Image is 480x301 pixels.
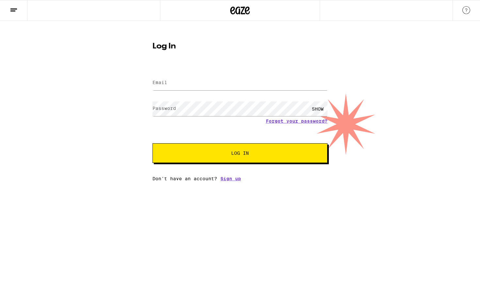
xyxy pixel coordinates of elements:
div: Don't have an account? [152,176,328,181]
a: Forgot your password? [266,118,328,124]
a: Sign up [220,176,241,181]
button: Log In [152,143,328,163]
div: SHOW [308,101,328,116]
label: Email [152,80,167,85]
h1: Log In [152,43,328,50]
label: Password [152,106,176,111]
span: Log In [231,151,249,155]
input: Email [152,76,328,90]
